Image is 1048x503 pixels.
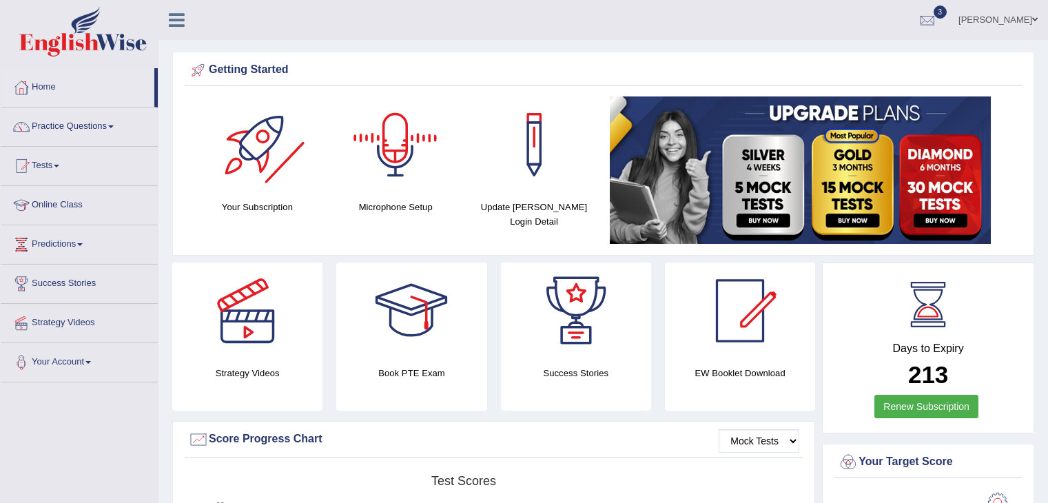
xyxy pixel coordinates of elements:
a: Tests [1,147,158,181]
a: Predictions [1,225,158,260]
a: Home [1,68,154,103]
a: Practice Questions [1,107,158,142]
a: Strategy Videos [1,304,158,338]
h4: Strategy Videos [172,366,322,380]
a: Success Stories [1,265,158,299]
div: Your Target Score [838,452,1018,473]
a: Online Class [1,186,158,220]
span: 3 [934,6,947,19]
div: Getting Started [188,60,1018,81]
h4: Microphone Setup [333,200,458,214]
h4: Your Subscription [195,200,320,214]
a: Renew Subscription [874,395,978,418]
tspan: Test scores [431,474,496,488]
h4: Book PTE Exam [336,366,486,380]
img: small5.jpg [610,96,991,244]
h4: Update [PERSON_NAME] Login Detail [472,200,597,229]
a: Your Account [1,343,158,378]
h4: Success Stories [501,366,651,380]
h4: EW Booklet Download [665,366,815,380]
div: Score Progress Chart [188,429,799,450]
h4: Days to Expiry [838,342,1018,355]
b: 213 [908,361,948,388]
